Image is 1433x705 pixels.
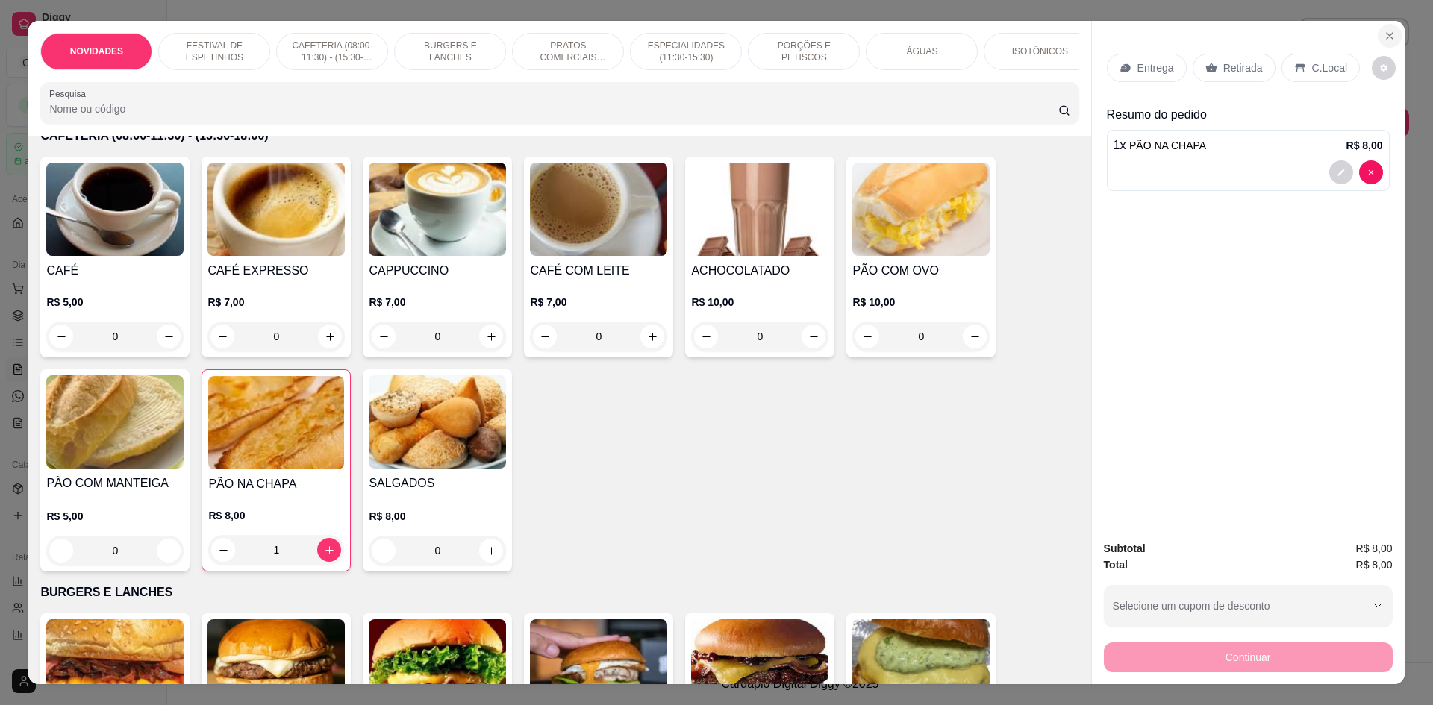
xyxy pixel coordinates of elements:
[1359,160,1383,184] button: decrease-product-quantity
[1356,557,1393,573] span: R$ 8,00
[1137,60,1174,75] p: Entrega
[1329,160,1353,184] button: decrease-product-quantity
[1356,540,1393,557] span: R$ 8,00
[211,538,235,562] button: decrease-product-quantity
[802,325,825,348] button: increase-product-quantity
[530,295,667,310] p: R$ 7,00
[157,539,181,563] button: increase-product-quantity
[852,262,990,280] h4: PÃO COM OVO
[1104,559,1128,571] strong: Total
[407,40,493,63] p: BURGERS E LANCHES
[210,325,234,348] button: decrease-product-quantity
[1378,24,1402,48] button: Close
[963,325,987,348] button: increase-product-quantity
[171,40,257,63] p: FESTIVAL DE ESPETINHOS
[852,163,990,256] img: product-image
[46,474,184,492] h4: PÃO COM MANTEIGA
[530,262,667,280] h4: CAFÉ COM LEITE
[1104,585,1393,627] button: Selecione um cupom de desconto
[1012,46,1068,57] p: ISOTÔNICOS
[49,101,1058,116] input: Pesquisa
[40,127,1078,145] p: CAFETERIA (08:00-11:30) - (15:30-18:00)
[479,325,503,348] button: increase-product-quantity
[691,295,828,310] p: R$ 10,00
[855,325,879,348] button: decrease-product-quantity
[207,262,345,280] h4: CAFÉ EXPRESSO
[1104,542,1146,554] strong: Subtotal
[369,262,506,280] h4: CAPPUCCINO
[369,163,506,256] img: product-image
[46,262,184,280] h4: CAFÉ
[369,375,506,469] img: product-image
[49,325,73,348] button: decrease-product-quantity
[691,262,828,280] h4: ACHOCOLATADO
[906,46,937,57] p: ÁGUAS
[691,163,828,256] img: product-image
[533,325,557,348] button: decrease-product-quantity
[49,539,73,563] button: decrease-product-quantity
[46,163,184,256] img: product-image
[46,509,184,524] p: R$ 5,00
[318,325,342,348] button: increase-product-quantity
[289,40,375,63] p: CAFETERIA (08:00-11:30) - (15:30-18:00)
[1107,106,1390,124] p: Resumo do pedido
[208,475,344,493] h4: PÃO NA CHAPA
[479,539,503,563] button: increase-product-quantity
[207,295,345,310] p: R$ 7,00
[525,40,611,63] p: PRATOS COMERCIAIS (11:30-15:30)
[208,508,344,523] p: R$ 8,00
[46,295,184,310] p: R$ 5,00
[369,509,506,524] p: R$ 8,00
[694,325,718,348] button: decrease-product-quantity
[1372,56,1396,80] button: decrease-product-quantity
[1114,137,1207,154] p: 1 x
[49,87,91,100] label: Pesquisa
[1223,60,1263,75] p: Retirada
[207,163,345,256] img: product-image
[372,539,396,563] button: decrease-product-quantity
[852,295,990,310] p: R$ 10,00
[208,376,344,469] img: product-image
[1312,60,1347,75] p: C.Local
[1346,138,1383,153] p: R$ 8,00
[157,325,181,348] button: increase-product-quantity
[317,538,341,562] button: increase-product-quantity
[70,46,123,57] p: NOVIDADES
[1129,140,1206,151] span: PÃO NA CHAPA
[643,40,729,63] p: ESPECIALIDADES (11:30-15:30)
[372,325,396,348] button: decrease-product-quantity
[46,375,184,469] img: product-image
[369,474,506,492] h4: SALGADOS
[530,163,667,256] img: product-image
[40,583,1078,601] p: BURGERS E LANCHES
[369,295,506,310] p: R$ 7,00
[640,325,664,348] button: increase-product-quantity
[761,40,847,63] p: PORÇÕES E PETISCOS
